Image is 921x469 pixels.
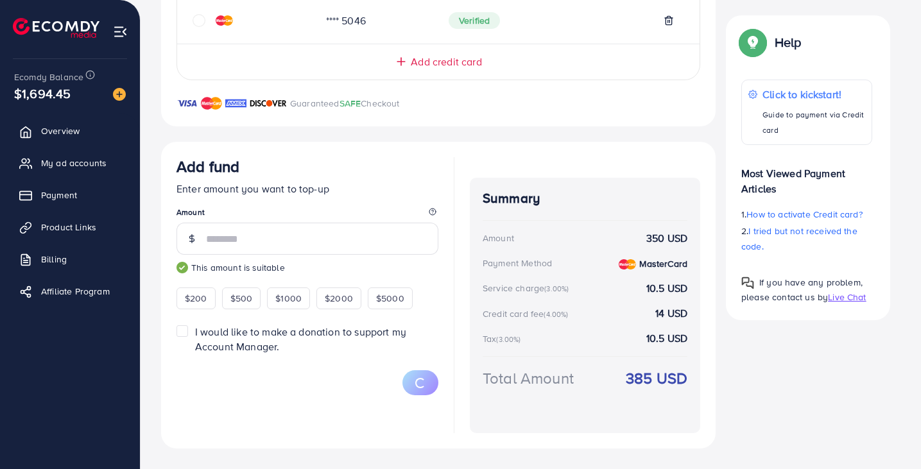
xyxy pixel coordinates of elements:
p: 1. [741,207,872,222]
svg: circle [193,14,205,27]
strong: MasterCard [639,257,687,270]
img: menu [113,24,128,39]
div: Tax [483,332,525,345]
img: image [113,88,126,101]
small: (3.00%) [496,334,521,345]
small: (4.00%) [544,309,568,320]
img: guide [176,262,188,273]
strong: 10.5 USD [646,331,687,346]
h3: Add fund [176,157,239,176]
strong: 350 USD [646,231,687,246]
span: My ad accounts [41,157,107,169]
span: $5000 [376,292,404,305]
a: Affiliate Program [10,278,130,304]
img: Popup guide [741,277,754,289]
span: I would like to make a donation to support my Account Manager. [195,325,406,354]
a: Product Links [10,214,130,240]
legend: Amount [176,207,438,223]
span: Billing [41,253,67,266]
div: Payment Method [483,257,552,269]
span: Payment [41,189,77,201]
img: brand [250,96,287,111]
p: Help [775,35,802,50]
h4: Summary [483,191,687,207]
div: Amount [483,232,514,244]
span: $2000 [325,292,353,305]
small: (3.00%) [544,284,569,294]
img: brand [201,96,222,111]
span: Overview [41,124,80,137]
div: Total Amount [483,367,574,389]
p: 2. [741,223,872,254]
span: SAFE [340,97,361,110]
div: Service charge [483,282,572,294]
span: Affiliate Program [41,285,110,298]
img: credit [619,259,636,269]
small: This amount is suitable [176,261,438,274]
span: Ecomdy Balance [14,71,83,83]
span: If you have any problem, please contact us by [741,276,863,303]
img: logo [13,18,99,38]
span: Verified [449,12,500,29]
img: credit [216,15,233,26]
span: Add credit card [411,55,481,69]
a: Payment [10,182,130,208]
span: How to activate Credit card? [746,208,862,221]
span: $1,694.45 [14,84,71,103]
span: $200 [185,292,207,305]
p: Enter amount you want to top-up [176,181,438,196]
iframe: Chat [866,411,911,459]
span: $500 [230,292,253,305]
img: brand [176,96,198,111]
strong: 385 USD [626,367,687,389]
a: Billing [10,246,130,272]
p: Guaranteed Checkout [290,96,400,111]
p: Click to kickstart! [762,87,865,102]
p: Guide to payment via Credit card [762,107,865,138]
strong: 14 USD [655,306,687,321]
img: brand [225,96,246,111]
span: I tried but not received the code. [741,225,857,253]
a: Overview [10,118,130,144]
span: Live Chat [828,291,866,303]
a: My ad accounts [10,150,130,176]
img: Popup guide [741,31,764,54]
p: Most Viewed Payment Articles [741,155,872,196]
div: Credit card fee [483,307,572,320]
span: Product Links [41,221,96,234]
strong: 10.5 USD [646,281,687,296]
span: $1000 [275,292,302,305]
